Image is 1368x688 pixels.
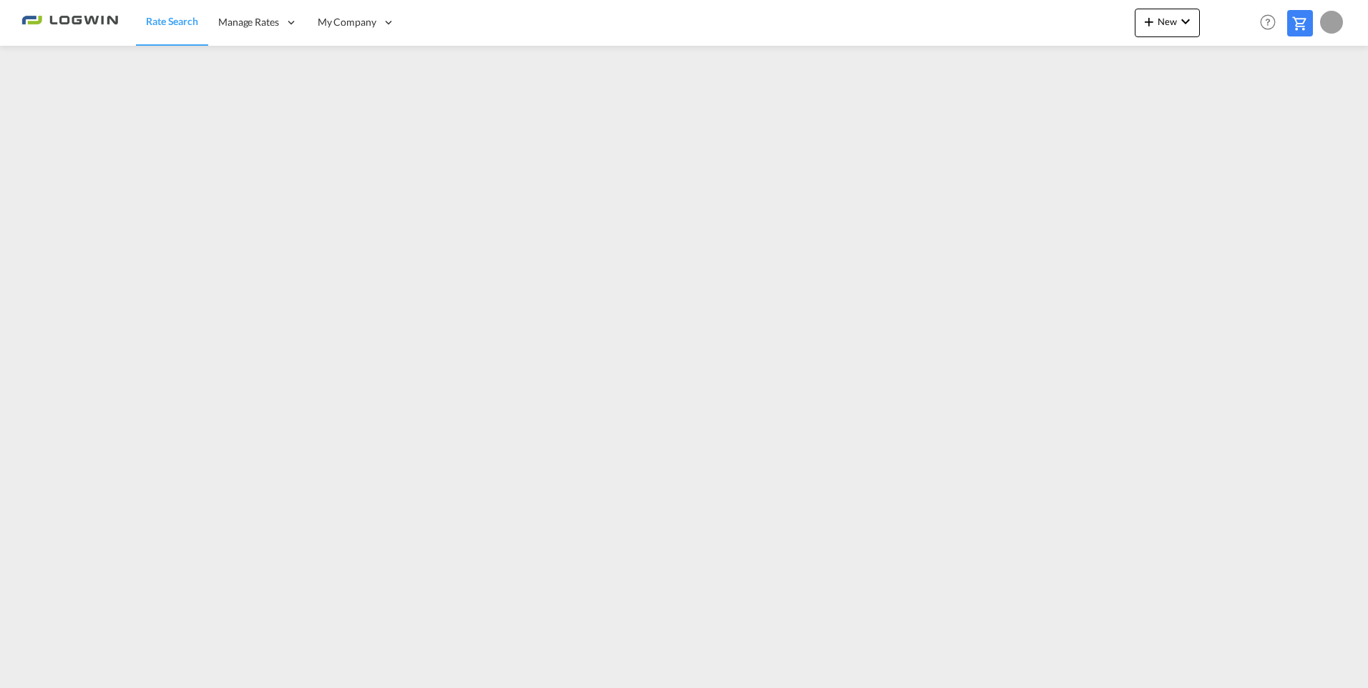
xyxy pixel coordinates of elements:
span: Manage Rates [218,15,279,29]
span: Rate Search [146,15,198,27]
md-icon: icon-chevron-down [1177,13,1194,30]
div: Help [1256,10,1287,36]
span: Help [1256,10,1280,34]
span: New [1140,16,1194,27]
img: 2761ae10d95411efa20a1f5e0282d2d7.png [21,6,118,39]
md-icon: icon-plus 400-fg [1140,13,1158,30]
span: My Company [318,15,376,29]
button: icon-plus 400-fgNewicon-chevron-down [1135,9,1200,37]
